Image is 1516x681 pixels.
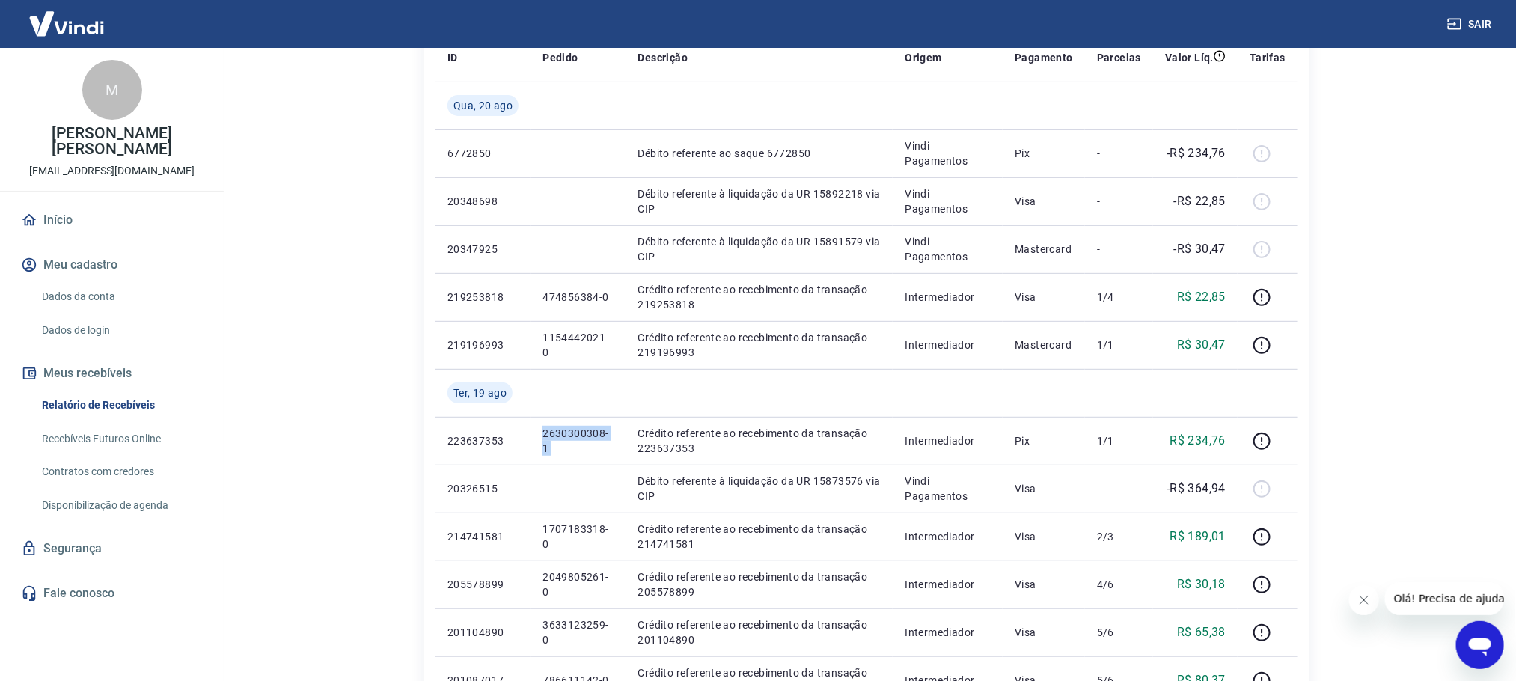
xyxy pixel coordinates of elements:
[18,248,206,281] button: Meu cadastro
[36,390,206,421] a: Relatório de Recebíveis
[18,532,206,565] a: Segurança
[36,315,206,346] a: Dados de login
[638,50,688,65] p: Descrição
[1167,480,1226,498] p: -R$ 364,94
[9,10,126,22] span: Olá! Precisa de ajuda?
[1167,144,1226,162] p: -R$ 234,76
[12,126,212,157] p: [PERSON_NAME] [PERSON_NAME]
[1097,290,1141,305] p: 1/4
[905,186,991,216] p: Vindi Pagamentos
[1177,288,1226,306] p: R$ 22,85
[1015,433,1073,448] p: Pix
[447,433,519,448] p: 223637353
[1015,146,1073,161] p: Pix
[447,481,519,496] p: 20326515
[447,242,519,257] p: 20347925
[18,577,206,610] a: Fale conosco
[447,290,519,305] p: 219253818
[1385,582,1504,615] iframe: Mensagem da empresa
[1097,50,1141,65] p: Parcelas
[542,330,614,360] p: 1154442021-0
[1015,50,1073,65] p: Pagamento
[905,234,991,264] p: Vindi Pagamentos
[1097,481,1141,496] p: -
[18,1,115,46] img: Vindi
[542,569,614,599] p: 2049805261-0
[1015,338,1073,352] p: Mastercard
[1250,50,1286,65] p: Tarifas
[447,194,519,209] p: 20348698
[1165,50,1214,65] p: Valor Líq.
[1177,336,1226,354] p: R$ 30,47
[1015,242,1073,257] p: Mastercard
[453,385,507,400] span: Ter, 19 ago
[1177,623,1226,641] p: R$ 65,38
[36,456,206,487] a: Contratos com credores
[905,529,991,544] p: Intermediador
[542,50,578,65] p: Pedido
[36,281,206,312] a: Dados da conta
[638,146,881,161] p: Débito referente ao saque 6772850
[1097,529,1141,544] p: 2/3
[638,617,881,647] p: Crédito referente ao recebimento da transação 201104890
[29,163,195,179] p: [EMAIL_ADDRESS][DOMAIN_NAME]
[905,50,941,65] p: Origem
[1456,621,1504,669] iframe: Botão para abrir a janela de mensagens
[447,338,519,352] p: 219196993
[638,330,881,360] p: Crédito referente ao recebimento da transação 219196993
[1015,529,1073,544] p: Visa
[905,433,991,448] p: Intermediador
[542,426,614,456] p: 2630300308-1
[36,424,206,454] a: Recebíveis Futuros Online
[638,569,881,599] p: Crédito referente ao recebimento da transação 205578899
[1444,10,1498,38] button: Sair
[18,204,206,236] a: Início
[1097,194,1141,209] p: -
[447,577,519,592] p: 205578899
[638,522,881,552] p: Crédito referente ao recebimento da transação 214741581
[905,625,991,640] p: Intermediador
[542,290,614,305] p: 474856384-0
[1015,194,1073,209] p: Visa
[1097,242,1141,257] p: -
[905,138,991,168] p: Vindi Pagamentos
[1174,192,1226,210] p: -R$ 22,85
[1015,625,1073,640] p: Visa
[905,290,991,305] p: Intermediador
[1097,146,1141,161] p: -
[447,625,519,640] p: 201104890
[542,522,614,552] p: 1707183318-0
[905,577,991,592] p: Intermediador
[18,357,206,390] button: Meus recebíveis
[447,146,519,161] p: 6772850
[905,338,991,352] p: Intermediador
[1177,575,1226,593] p: R$ 30,18
[638,234,881,264] p: Débito referente à liquidação da UR 15891579 via CIP
[1015,577,1073,592] p: Visa
[1097,433,1141,448] p: 1/1
[638,426,881,456] p: Crédito referente ao recebimento da transação 223637353
[1015,481,1073,496] p: Visa
[1170,528,1226,546] p: R$ 189,01
[1097,577,1141,592] p: 4/6
[638,474,881,504] p: Débito referente à liquidação da UR 15873576 via CIP
[638,282,881,312] p: Crédito referente ao recebimento da transação 219253818
[638,186,881,216] p: Débito referente à liquidação da UR 15892218 via CIP
[1349,585,1379,615] iframe: Fechar mensagem
[1170,432,1226,450] p: R$ 234,76
[1174,240,1226,258] p: -R$ 30,47
[453,98,513,113] span: Qua, 20 ago
[542,617,614,647] p: 3633123259-0
[36,490,206,521] a: Disponibilização de agenda
[1097,625,1141,640] p: 5/6
[82,60,142,120] div: M
[447,50,458,65] p: ID
[905,474,991,504] p: Vindi Pagamentos
[447,529,519,544] p: 214741581
[1015,290,1073,305] p: Visa
[1097,338,1141,352] p: 1/1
